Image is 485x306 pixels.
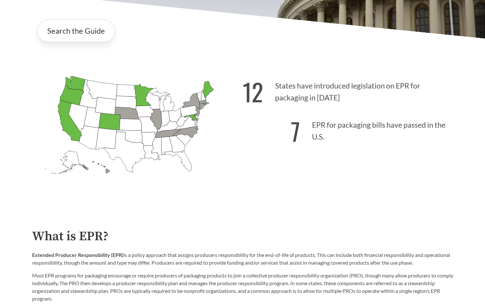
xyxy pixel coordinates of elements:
strong: Extended Producer Responsibility (EPR) [32,252,124,258]
p: EPR for packaging bills have passed in the U.S. [243,109,453,149]
h2: What is EPR? [32,229,453,244]
p: Most EPR programs for packaging encourage or require producers of packaging products to join a co... [32,272,453,302]
strong: 7 [291,113,300,149]
strong: 12 [243,74,263,109]
a: Search the Guide [37,20,115,42]
p: States have introduced legislation on EPR for packaging in [DATE] [243,70,453,110]
p: is a policy approach that assigns producers responsibility for the end-of-life of products. This ... [32,251,453,267]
